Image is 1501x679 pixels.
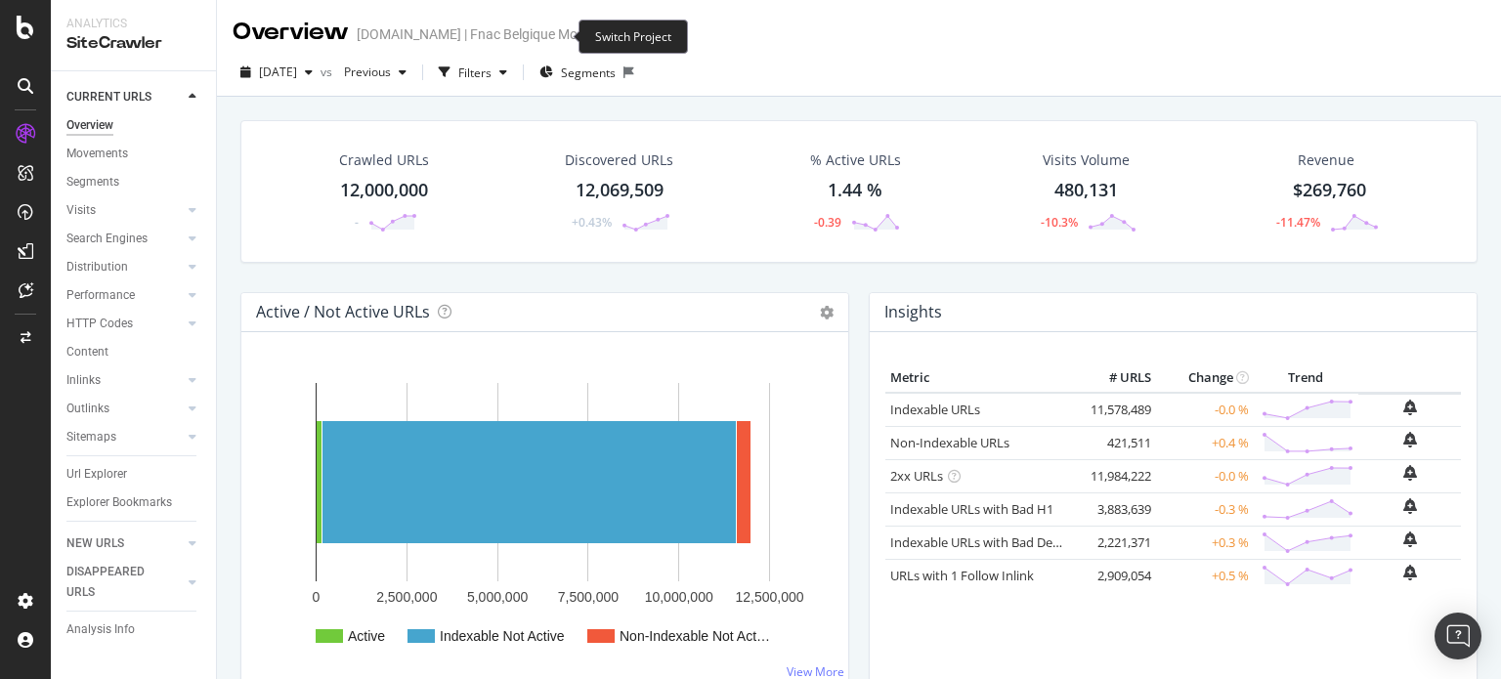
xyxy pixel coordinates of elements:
div: Discovered URLs [565,150,673,170]
div: Sitemaps [66,427,116,447]
text: 5,000,000 [467,589,528,605]
text: 2,500,000 [376,589,437,605]
td: +0.3 % [1156,526,1254,559]
div: bell-plus [1403,400,1417,415]
div: Movements [66,144,128,164]
td: -0.0 % [1156,459,1254,492]
td: 3,883,639 [1078,492,1156,526]
td: 421,511 [1078,426,1156,459]
div: Inlinks [66,370,101,391]
div: Switch Project [579,20,688,54]
a: Explorer Bookmarks [66,492,202,513]
td: -0.0 % [1156,393,1254,427]
td: 2,909,054 [1078,559,1156,592]
div: Open Intercom Messenger [1435,613,1481,659]
span: Segments [561,64,616,81]
div: Filters [458,64,492,81]
div: Url Explorer [66,464,127,485]
th: Trend [1254,363,1358,393]
td: +0.4 % [1156,426,1254,459]
a: Indexable URLs with Bad H1 [890,500,1053,518]
a: Search Engines [66,229,183,249]
div: 1.44 % [828,178,882,203]
td: 2,221,371 [1078,526,1156,559]
a: HTTP Codes [66,314,183,334]
div: Outlinks [66,399,109,419]
span: 2025 Aug. 1st [259,64,297,80]
a: Sitemaps [66,427,183,447]
span: vs [321,64,336,80]
div: +0.43% [572,214,612,231]
a: Indexable URLs with Bad Description [890,533,1103,551]
svg: A chart. [257,363,825,668]
div: -11.47% [1276,214,1320,231]
td: +0.5 % [1156,559,1254,592]
div: Visits Volume [1043,150,1130,170]
div: Crawled URLs [339,150,429,170]
div: Explorer Bookmarks [66,492,172,513]
a: Non-Indexable URLs [890,434,1009,451]
text: 0 [313,589,321,605]
div: % Active URLs [810,150,901,170]
i: Options [820,306,834,319]
a: Distribution [66,257,183,277]
div: Overview [233,16,349,49]
h4: Active / Not Active URLs [256,299,430,325]
h4: Insights [884,299,942,325]
a: Analysis Info [66,619,202,640]
a: Overview [66,115,202,136]
div: Performance [66,285,135,306]
div: Analysis Info [66,619,135,640]
div: Content [66,342,108,362]
div: -10.3% [1041,214,1078,231]
th: # URLS [1078,363,1156,393]
a: Inlinks [66,370,183,391]
text: Active [348,628,385,644]
div: DISAPPEARED URLS [66,562,165,603]
text: 7,500,000 [558,589,619,605]
a: Indexable URLs [890,401,980,418]
button: Segments [532,57,623,88]
div: - [355,214,359,231]
div: [DOMAIN_NAME] | Fnac Belgique Mobile [357,24,598,44]
div: 480,131 [1054,178,1118,203]
button: Previous [336,57,414,88]
a: CURRENT URLS [66,87,183,107]
div: SiteCrawler [66,32,200,55]
a: 2xx URLs [890,467,943,485]
div: bell-plus [1403,498,1417,514]
div: bell-plus [1403,432,1417,447]
a: Movements [66,144,202,164]
span: Revenue [1298,150,1354,170]
td: 11,984,222 [1078,459,1156,492]
td: -0.3 % [1156,492,1254,526]
a: DISAPPEARED URLS [66,562,183,603]
text: Indexable Not Active [440,628,565,644]
text: Non-Indexable Not Act… [620,628,770,644]
span: $269,760 [1293,178,1366,201]
div: CURRENT URLS [66,87,151,107]
div: Distribution [66,257,128,277]
td: 11,578,489 [1078,393,1156,427]
span: Previous [336,64,391,80]
a: Segments [66,172,202,192]
a: Content [66,342,202,362]
div: -0.39 [814,214,841,231]
a: NEW URLS [66,533,183,554]
div: Search Engines [66,229,148,249]
div: NEW URLS [66,533,124,554]
div: 12,069,509 [576,178,664,203]
a: Performance [66,285,183,306]
div: Segments [66,172,119,192]
div: 12,000,000 [340,178,428,203]
button: Filters [431,57,515,88]
div: Visits [66,200,96,221]
text: 10,000,000 [645,589,713,605]
div: bell-plus [1403,565,1417,580]
a: URLs with 1 Follow Inlink [890,567,1034,584]
div: bell-plus [1403,531,1417,547]
a: Outlinks [66,399,183,419]
a: Url Explorer [66,464,202,485]
th: Change [1156,363,1254,393]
